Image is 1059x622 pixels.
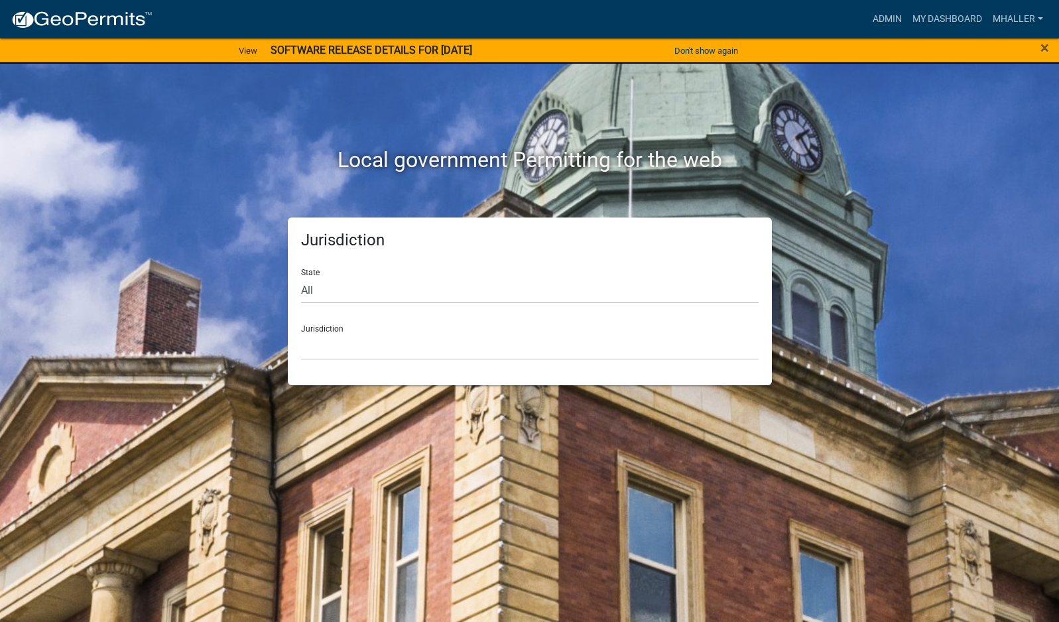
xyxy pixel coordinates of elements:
[301,231,759,250] h5: Jurisdiction
[867,7,907,32] a: Admin
[271,44,472,56] strong: SOFTWARE RELEASE DETAILS FOR [DATE]
[162,147,898,172] h2: Local government Permitting for the web
[987,7,1048,32] a: mhaller
[669,40,743,62] button: Don't show again
[1040,38,1049,57] span: ×
[1040,40,1049,56] button: Close
[233,40,263,62] a: View
[907,7,987,32] a: My Dashboard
